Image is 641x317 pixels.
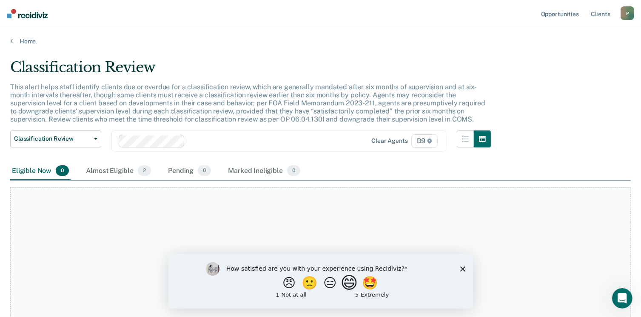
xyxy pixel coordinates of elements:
span: 0 [198,165,211,176]
span: D9 [411,134,438,148]
span: 0 [287,165,300,176]
div: Marked Ineligible0 [226,162,302,181]
div: Classification Review [10,59,491,83]
iframe: Survey by Kim from Recidiviz [168,254,473,309]
div: At this time, there are no clients who are Eligible Now. Please navigate to one of the other tabs. [165,272,476,291]
a: Home [10,37,631,45]
span: Classification Review [14,135,91,142]
div: Eligible Now0 [10,162,71,181]
span: 2 [138,165,151,176]
div: Pending0 [166,162,213,181]
button: Classification Review [10,130,101,147]
div: Almost Eligible2 [84,162,153,181]
div: Clear agents [371,137,407,144]
span: 0 [56,165,69,176]
img: Recidiviz [7,9,48,18]
iframe: Intercom live chat [612,288,632,309]
button: P [621,6,634,20]
p: This alert helps staff identify clients due or overdue for a classification review, which are gen... [10,83,485,124]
